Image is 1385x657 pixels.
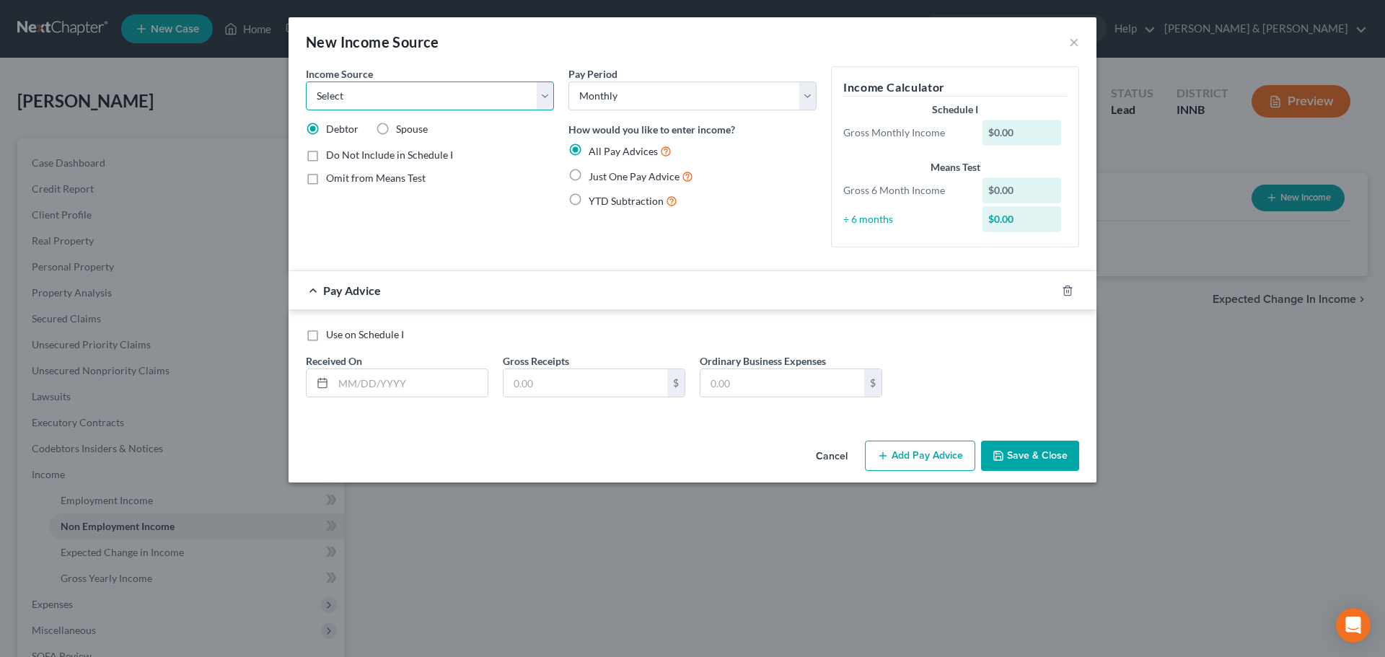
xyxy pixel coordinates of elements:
[306,68,373,80] span: Income Source
[865,441,975,471] button: Add Pay Advice
[843,79,1067,97] h5: Income Calculator
[589,145,658,157] span: All Pay Advices
[504,369,667,397] input: 0.00
[1336,608,1371,643] div: Open Intercom Messenger
[326,172,426,184] span: Omit from Means Test
[503,353,569,369] label: Gross Receipts
[981,441,1079,471] button: Save & Close
[836,212,975,226] div: ÷ 6 months
[323,283,381,297] span: Pay Advice
[589,170,680,182] span: Just One Pay Advice
[333,369,488,397] input: MM/DD/YYYY
[843,160,1067,175] div: Means Test
[836,183,975,198] div: Gross 6 Month Income
[589,195,664,207] span: YTD Subtraction
[568,122,735,137] label: How would you like to enter income?
[667,369,685,397] div: $
[982,177,1062,203] div: $0.00
[700,353,826,369] label: Ordinary Business Expenses
[982,120,1062,146] div: $0.00
[326,149,453,161] span: Do Not Include in Schedule I
[306,32,439,52] div: New Income Source
[836,125,975,140] div: Gross Monthly Income
[306,355,362,367] span: Received On
[396,123,428,135] span: Spouse
[843,102,1067,117] div: Schedule I
[700,369,864,397] input: 0.00
[568,66,617,81] label: Pay Period
[982,206,1062,232] div: $0.00
[326,328,404,340] span: Use on Schedule I
[326,123,359,135] span: Debtor
[1069,33,1079,50] button: ×
[804,442,859,471] button: Cancel
[864,369,881,397] div: $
